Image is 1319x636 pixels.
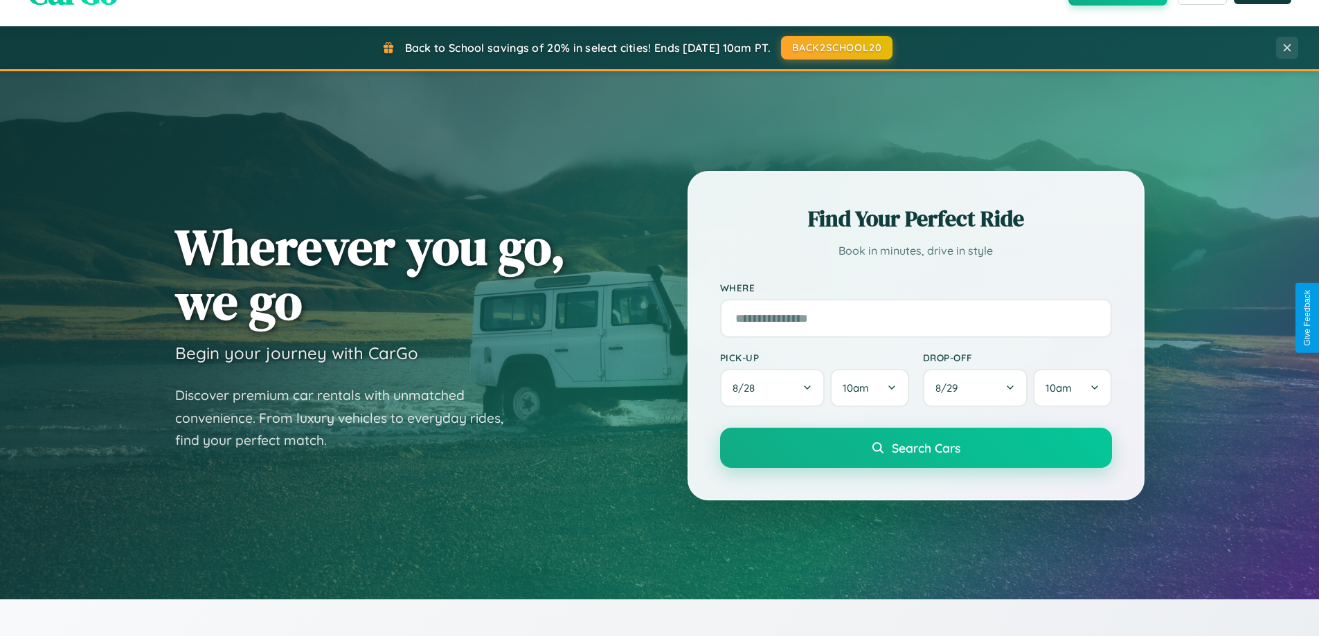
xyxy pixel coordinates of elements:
button: BACK2SCHOOL20 [781,36,892,60]
h1: Wherever you go, we go [175,219,566,329]
button: 10am [830,369,908,407]
span: 10am [843,381,869,394]
label: Where [720,282,1112,293]
span: 10am [1046,381,1072,394]
div: Give Feedback [1302,290,1312,346]
button: 10am [1033,369,1111,407]
span: 8 / 29 [935,381,964,394]
label: Drop-off [923,352,1112,363]
button: 8/29 [923,369,1028,407]
button: 8/28 [720,369,825,407]
p: Book in minutes, drive in style [720,241,1112,261]
h2: Find Your Perfect Ride [720,203,1112,234]
span: Back to School savings of 20% in select cities! Ends [DATE] 10am PT. [405,41,771,55]
h3: Begin your journey with CarGo [175,343,418,363]
label: Pick-up [720,352,909,363]
span: 8 / 28 [733,381,762,394]
button: Search Cars [720,428,1112,468]
p: Discover premium car rentals with unmatched convenience. From luxury vehicles to everyday rides, ... [175,384,521,452]
span: Search Cars [892,440,960,455]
